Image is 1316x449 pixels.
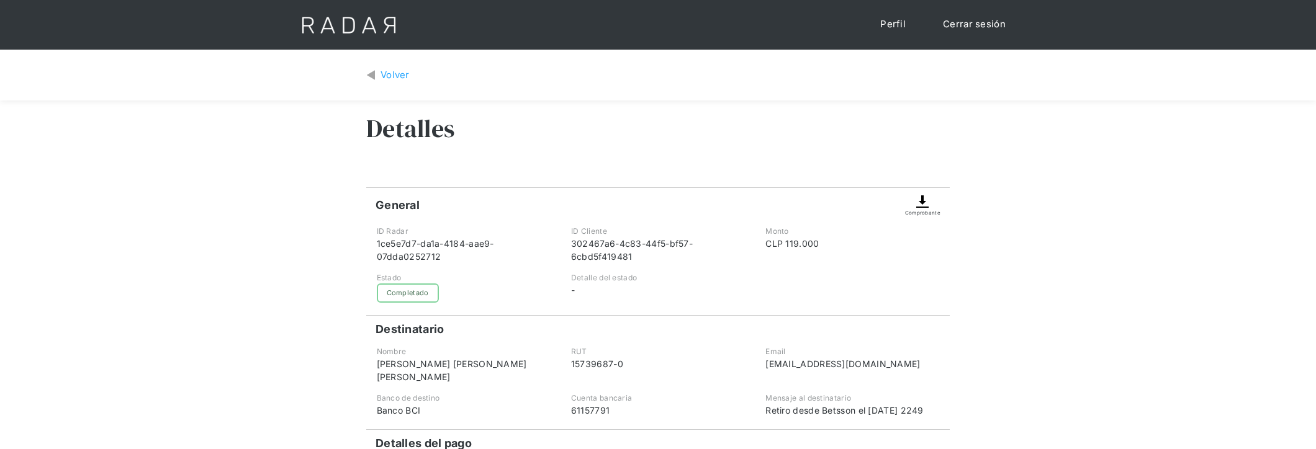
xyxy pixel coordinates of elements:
[765,404,939,417] div: Retiro desde Betsson el [DATE] 2249
[765,393,939,404] div: Mensaje al destinatario
[571,346,745,357] div: RUT
[571,226,745,237] div: ID Cliente
[765,346,939,357] div: Email
[377,237,551,263] div: 1ce5e7d7-da1a-4184-aae9-07dda0252712
[905,209,940,216] div: Comprobante
[931,12,1018,37] a: Cerrar sesión
[571,393,745,404] div: Cuenta bancaria
[377,404,551,417] div: Banco BCI
[377,346,551,357] div: Nombre
[377,393,551,404] div: Banco de destino
[366,113,454,144] h3: Detalles
[868,12,918,37] a: Perfil
[366,68,410,82] a: Volver
[377,272,551,283] div: Estado
[765,357,939,370] div: [EMAIL_ADDRESS][DOMAIN_NAME]
[377,226,551,237] div: ID Radar
[376,322,444,337] h4: Destinatario
[571,357,745,370] div: 15739687-0
[571,272,745,283] div: Detalle del estado
[381,68,410,82] div: Volver
[765,226,939,237] div: Monto
[376,198,420,213] h4: General
[377,283,439,303] div: Completado
[377,357,551,383] div: [PERSON_NAME] [PERSON_NAME] [PERSON_NAME]
[571,283,745,296] div: -
[765,237,939,250] div: CLP 119.000
[571,237,745,263] div: 302467a6-4c83-44f5-bf57-6cbd5f419481
[915,194,930,209] img: Descargar comprobante
[571,404,745,417] div: 61157791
